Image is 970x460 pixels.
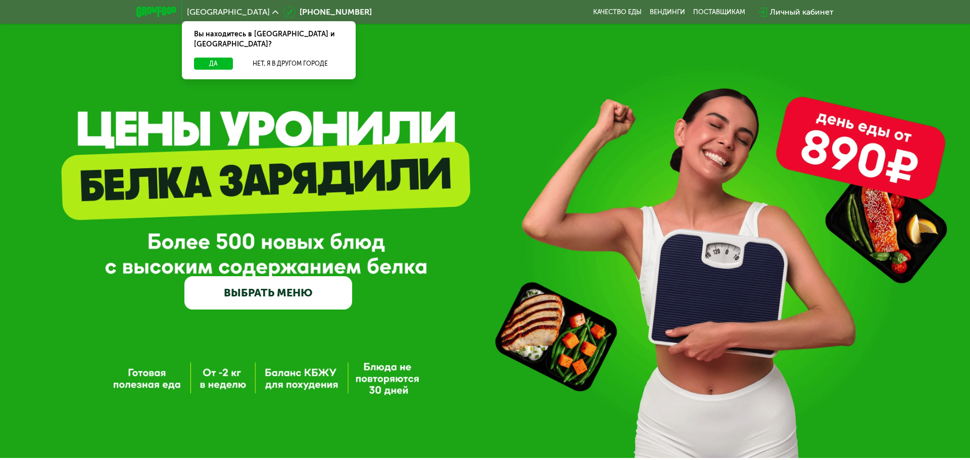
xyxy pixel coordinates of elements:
[187,8,270,16] span: [GEOGRAPHIC_DATA]
[182,21,356,58] div: Вы находитесь в [GEOGRAPHIC_DATA] и [GEOGRAPHIC_DATA]?
[693,8,745,16] div: поставщикам
[283,6,372,18] a: [PHONE_NUMBER]
[237,58,344,70] button: Нет, я в другом городе
[593,8,642,16] a: Качество еды
[184,276,352,310] a: ВЫБРАТЬ МЕНЮ
[770,6,834,18] div: Личный кабинет
[194,58,233,70] button: Да
[650,8,685,16] a: Вендинги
